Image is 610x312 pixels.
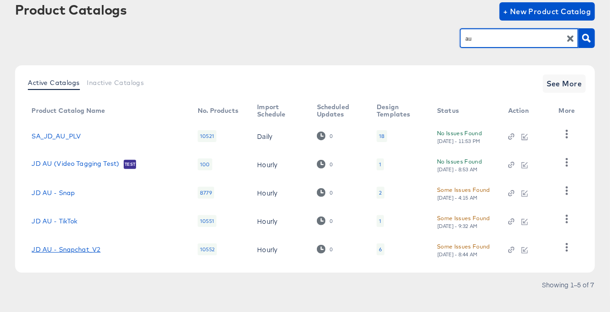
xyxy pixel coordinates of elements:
[250,179,309,207] td: Hourly
[198,107,238,114] div: No. Products
[32,107,105,114] div: Product Catalog Name
[503,5,591,18] span: + New Product Catalog
[198,130,216,142] div: 10521
[317,132,333,140] div: 0
[430,100,501,122] th: Status
[379,132,384,140] div: 18
[87,79,144,86] span: Inactive Catalogs
[500,2,595,21] button: + New Product Catalog
[542,281,595,288] div: Showing 1–5 of 7
[379,246,382,253] div: 6
[547,77,582,90] span: See More
[317,160,333,169] div: 0
[552,100,586,122] th: More
[329,246,333,253] div: 0
[250,207,309,235] td: Hourly
[377,215,384,227] div: 1
[198,159,212,170] div: 100
[437,213,490,223] div: Some Issues Found
[257,103,298,118] div: Import Schedule
[379,217,381,225] div: 1
[437,223,478,229] div: [DATE] - 9:32 AM
[32,217,77,225] a: JD AU - TikTok
[198,243,217,255] div: 10552
[32,246,100,253] a: JD AU - Snapchat_V2
[543,74,586,93] button: See More
[28,79,79,86] span: Active Catalogs
[377,243,384,255] div: 6
[329,161,333,168] div: 0
[32,132,81,140] a: SA_JD_AU_PLV
[377,130,387,142] div: 18
[437,242,490,251] div: Some Issues Found
[329,218,333,224] div: 0
[317,217,333,225] div: 0
[250,122,309,150] td: Daily
[437,185,490,195] div: Some Issues Found
[437,195,478,201] div: [DATE] - 4:15 AM
[15,2,126,17] div: Product Catalogs
[501,100,552,122] th: Action
[317,188,333,197] div: 0
[32,160,119,169] a: JD AU (Video Tagging Test)
[437,213,490,229] button: Some Issues Found[DATE] - 9:32 AM
[377,187,384,199] div: 2
[379,189,382,196] div: 2
[317,103,359,118] div: Scheduled Updates
[329,190,333,196] div: 0
[124,161,136,168] span: Test
[377,103,419,118] div: Design Templates
[437,242,490,258] button: Some Issues Found[DATE] - 8:44 AM
[377,159,384,170] div: 1
[463,33,561,44] input: Search Product Catalogs
[250,150,309,179] td: Hourly
[437,251,478,258] div: [DATE] - 8:44 AM
[379,161,381,168] div: 1
[198,215,216,227] div: 10551
[329,133,333,139] div: 0
[437,185,490,201] button: Some Issues Found[DATE] - 4:15 AM
[250,235,309,264] td: Hourly
[198,187,214,199] div: 8779
[32,189,75,196] a: JD AU - Snap
[317,245,333,254] div: 0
